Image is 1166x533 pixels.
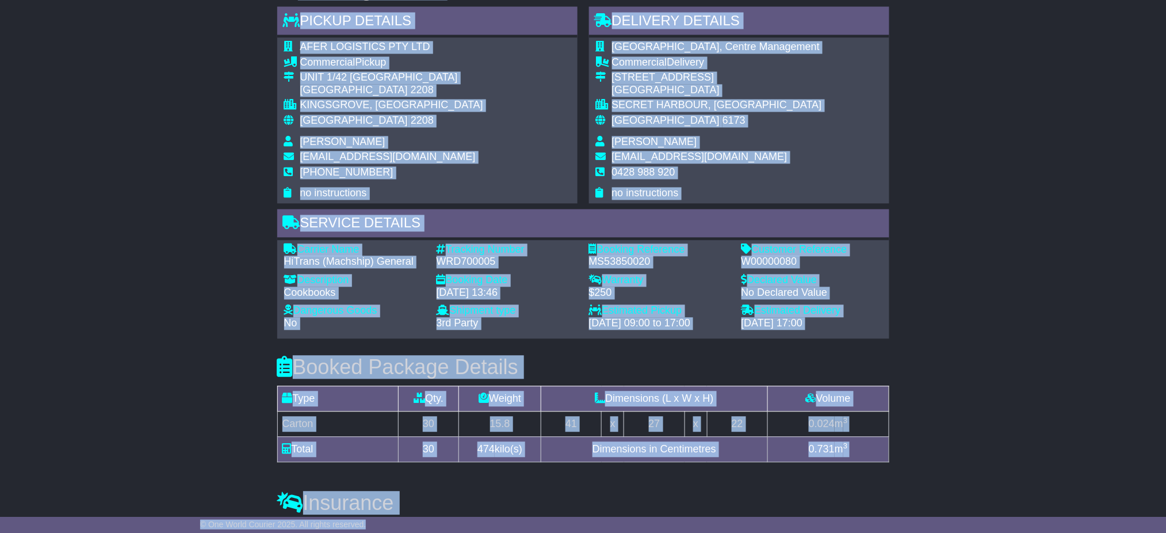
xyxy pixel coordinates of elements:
span: Commercial [300,57,355,68]
div: MS53850020 [589,256,730,269]
div: Pickup [300,57,483,70]
span: no instructions [300,188,367,199]
div: Estimated Delivery [741,305,882,318]
div: Delivery Details [589,7,889,38]
div: W00000080 [741,256,882,269]
span: 0428 988 920 [612,167,675,178]
span: [PERSON_NAME] [300,136,385,148]
span: [PHONE_NUMBER] [300,167,393,178]
div: Service Details [277,210,889,241]
div: No Declared Value [741,287,882,300]
sup: 3 [843,442,848,451]
span: 0.024 [809,418,835,430]
sup: 3 [843,417,848,425]
span: 0.731 [809,444,835,455]
div: $250 [589,287,730,300]
span: [EMAIL_ADDRESS][DOMAIN_NAME] [300,151,476,163]
span: [PERSON_NAME] [612,136,697,148]
div: Pickup Details [277,7,578,38]
span: 3rd Party [437,318,479,329]
td: 30 [398,412,458,437]
td: 30 [398,437,458,462]
div: KINGSGROVE, [GEOGRAPHIC_DATA] [300,100,483,112]
td: Carton [277,412,398,437]
div: Shipment type [437,305,578,318]
td: m [767,412,889,437]
div: [DATE] 09:00 to 17:00 [589,318,730,330]
span: Commercial [612,57,667,68]
td: Qty. [398,386,458,412]
div: Warranty [589,275,730,287]
span: [GEOGRAPHIC_DATA] [300,115,408,127]
div: Estimated Pickup [589,305,730,318]
div: Carrier Name [284,244,425,257]
span: 2208 [411,115,434,127]
td: m [767,437,889,462]
span: 6173 [722,115,746,127]
div: Cookbooks [284,287,425,300]
td: Dimensions in Centimetres [541,437,768,462]
div: Booking Date [437,275,578,287]
td: x [602,412,624,437]
div: [GEOGRAPHIC_DATA] 2208 [300,85,483,97]
td: 27 [624,412,685,437]
div: Dangerous Goods [284,305,425,318]
div: WRD700005 [437,256,578,269]
td: 41 [541,412,602,437]
div: Customer Reference [741,244,882,257]
span: AFER LOGISTICS PTY LTD [300,41,430,53]
div: Description [284,275,425,287]
div: [GEOGRAPHIC_DATA] [612,85,822,97]
div: UNIT 1/42 [GEOGRAPHIC_DATA] [300,72,483,85]
span: © One World Courier 2025. All rights reserved. [200,520,366,529]
span: [GEOGRAPHIC_DATA], Centre Management [612,41,820,53]
td: Type [277,386,398,412]
div: Tracking Number [437,244,578,257]
div: HiTrans (Machship) General [284,256,425,269]
h3: Insurance [277,492,889,515]
span: No [284,318,297,329]
td: Total [277,437,398,462]
div: Declared Value [741,275,882,287]
div: [DATE] 13:46 [437,287,578,300]
div: Delivery [612,57,822,70]
td: Weight [459,386,541,412]
td: 15.8 [459,412,541,437]
td: kilo(s) [459,437,541,462]
div: Booking Reference [589,244,730,257]
div: SECRET HARBOUR, [GEOGRAPHIC_DATA] [612,100,822,112]
td: 22 [707,412,767,437]
h3: Booked Package Details [277,356,889,379]
span: 474 [477,444,495,455]
td: Dimensions (L x W x H) [541,386,768,412]
td: Volume [767,386,889,412]
td: x [685,412,707,437]
span: no instructions [612,188,679,199]
div: [DATE] 17:00 [741,318,882,330]
span: [GEOGRAPHIC_DATA] [612,115,720,127]
div: [STREET_ADDRESS] [612,72,822,85]
span: [EMAIL_ADDRESS][DOMAIN_NAME] [612,151,787,163]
